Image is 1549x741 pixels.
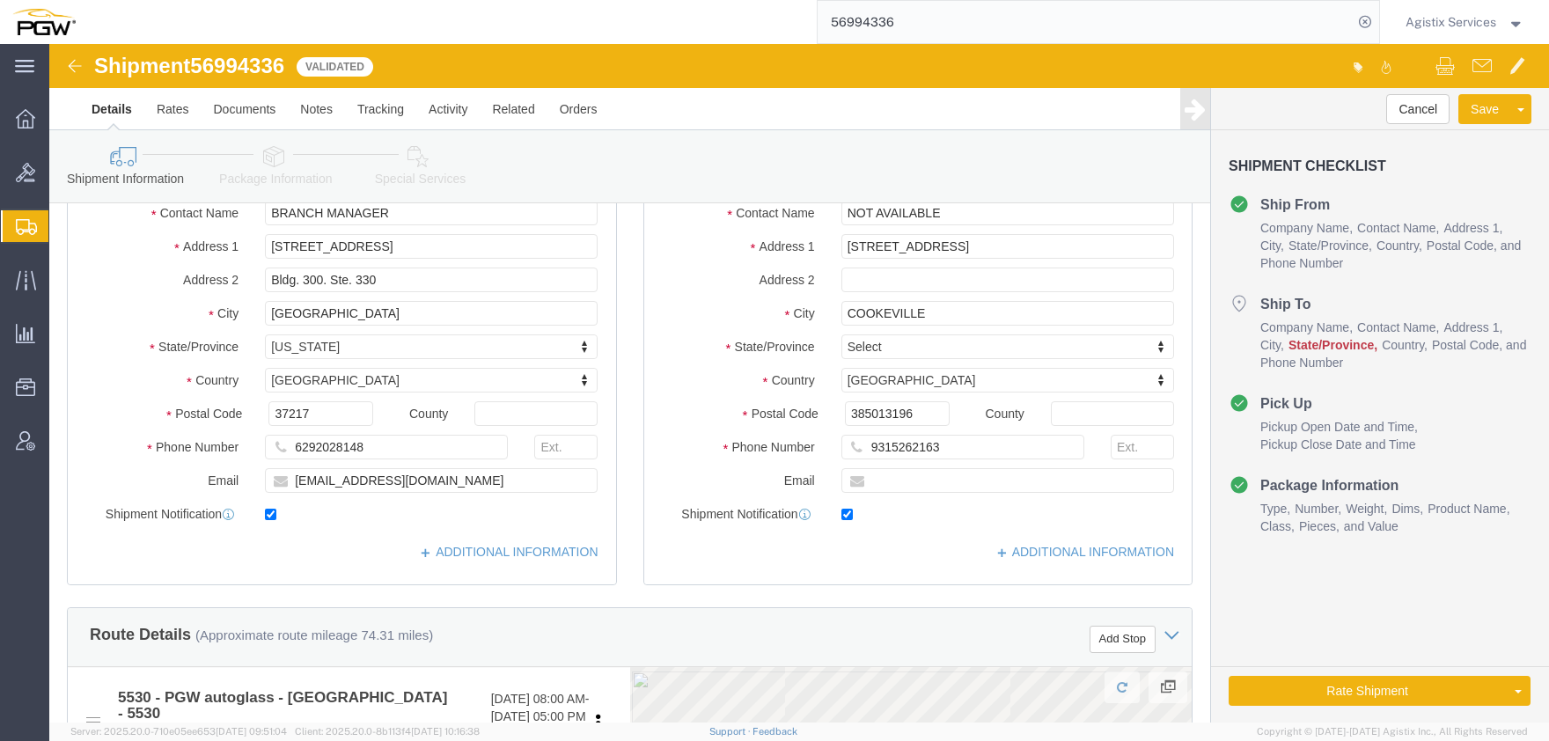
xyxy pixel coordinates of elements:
a: Support [709,726,753,737]
img: logo [12,9,76,35]
iframe: FS Legacy Container [49,44,1549,723]
span: Server: 2025.20.0-710e05ee653 [70,726,287,737]
span: Copyright © [DATE]-[DATE] Agistix Inc., All Rights Reserved [1257,724,1528,739]
input: Search for shipment number, reference number [818,1,1353,43]
a: Feedback [752,726,797,737]
span: Client: 2025.20.0-8b113f4 [295,726,480,737]
span: [DATE] 09:51:04 [216,726,287,737]
span: Agistix Services [1406,12,1496,32]
button: Agistix Services [1405,11,1525,33]
span: [DATE] 10:16:38 [411,726,480,737]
